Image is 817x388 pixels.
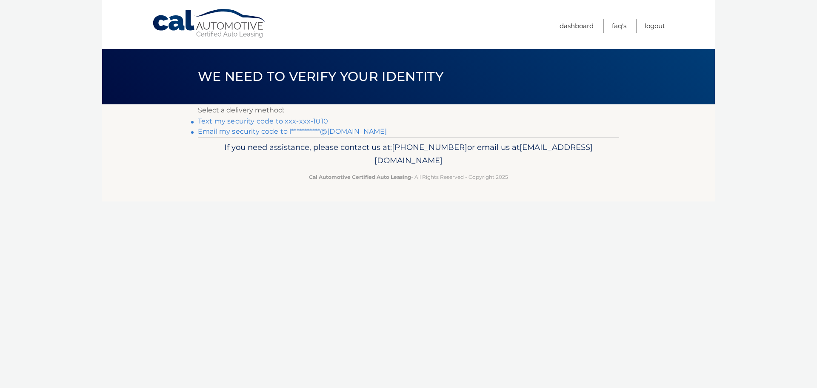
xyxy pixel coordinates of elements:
a: FAQ's [612,19,626,33]
p: - All Rights Reserved - Copyright 2025 [203,172,614,181]
a: Dashboard [560,19,594,33]
a: Cal Automotive [152,9,267,39]
span: [PHONE_NUMBER] [392,142,467,152]
a: Text my security code to xxx-xxx-1010 [198,117,328,125]
p: If you need assistance, please contact us at: or email us at [203,141,614,168]
span: We need to verify your identity [198,69,443,84]
p: Select a delivery method: [198,104,619,116]
a: Logout [645,19,665,33]
strong: Cal Automotive Certified Auto Leasing [309,174,411,180]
